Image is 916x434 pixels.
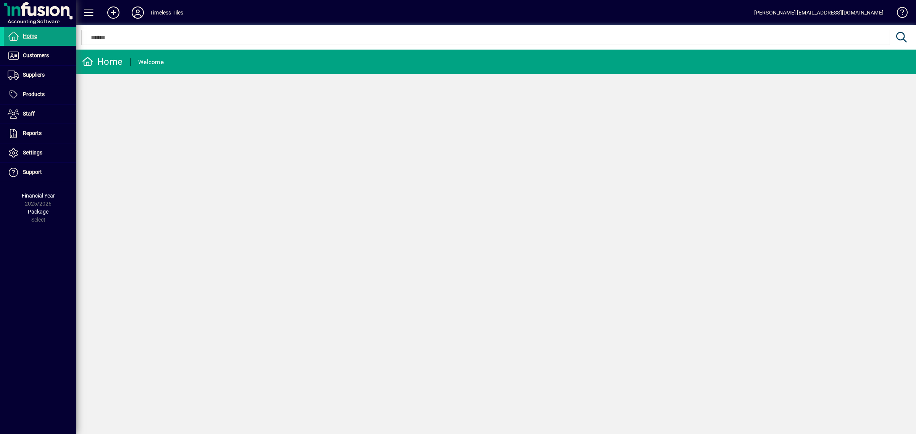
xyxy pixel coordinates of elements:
[23,52,49,58] span: Customers
[23,130,42,136] span: Reports
[28,209,48,215] span: Package
[4,66,76,85] a: Suppliers
[754,6,884,19] div: [PERSON_NAME] [EMAIL_ADDRESS][DOMAIN_NAME]
[23,111,35,117] span: Staff
[82,56,123,68] div: Home
[23,72,45,78] span: Suppliers
[4,143,76,162] a: Settings
[4,85,76,104] a: Products
[4,124,76,143] a: Reports
[22,193,55,199] span: Financial Year
[101,6,126,19] button: Add
[150,6,183,19] div: Timeless Tiles
[23,33,37,39] span: Home
[23,149,42,156] span: Settings
[23,169,42,175] span: Support
[891,2,906,26] a: Knowledge Base
[4,104,76,124] a: Staff
[23,91,45,97] span: Products
[138,56,164,68] div: Welcome
[4,163,76,182] a: Support
[4,46,76,65] a: Customers
[126,6,150,19] button: Profile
